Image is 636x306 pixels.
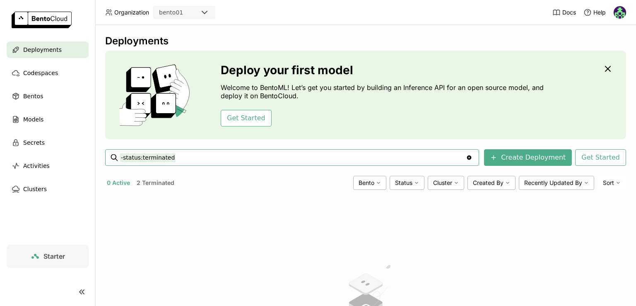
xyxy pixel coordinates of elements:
p: Welcome to BentoML! Let’s get you started by building an Inference API for an open source model, ... [221,83,548,100]
a: Bentos [7,88,89,104]
span: Deployments [23,45,62,55]
h3: Deploy your first model [221,63,548,77]
span: Docs [562,9,576,16]
a: Secrets [7,134,89,151]
div: Status [390,176,424,190]
div: Sort [597,176,626,190]
span: Help [593,9,606,16]
span: Activities [23,161,50,171]
button: Get Started [575,149,626,166]
span: Codespaces [23,68,58,78]
a: Deployments [7,41,89,58]
span: Bentos [23,91,43,101]
span: Bento [359,179,374,187]
span: Starter [43,252,65,260]
span: Status [395,179,412,187]
span: Clusters [23,184,47,194]
a: Models [7,111,89,128]
span: Secrets [23,138,45,148]
button: Create Deployment [484,149,572,166]
img: cover onboarding [112,64,201,126]
svg: Clear value [466,154,472,161]
span: Sort [603,179,614,187]
a: Clusters [7,181,89,197]
span: Recently Updated By [524,179,582,187]
span: Cluster [433,179,452,187]
div: Help [583,8,606,17]
input: Search [120,151,466,164]
div: Bento [353,176,386,190]
span: Created By [473,179,503,187]
button: 2 Terminated [135,177,176,188]
a: Codespaces [7,65,89,81]
a: Starter [7,245,89,268]
div: Deployments [105,35,626,47]
div: Recently Updated By [519,176,594,190]
div: bento01 [159,8,183,17]
img: logo [12,12,72,28]
a: Docs [552,8,576,17]
img: Marshal AM [614,6,626,19]
button: Get Started [221,110,272,126]
div: Created By [467,176,516,190]
input: Selected bento01. [184,9,185,17]
div: Cluster [428,176,464,190]
span: Organization [114,9,149,16]
span: Models [23,114,43,124]
button: 0 Active [105,177,132,188]
a: Activities [7,158,89,174]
